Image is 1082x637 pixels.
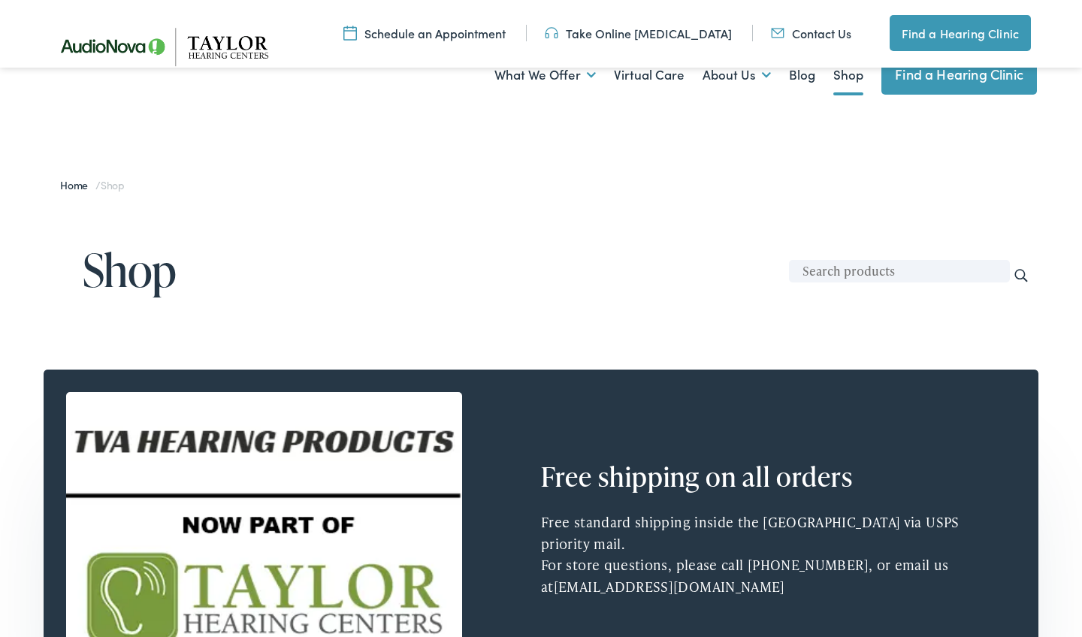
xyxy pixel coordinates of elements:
[60,177,125,192] span: /
[83,245,1037,294] h1: Shop
[101,177,125,192] span: Shop
[541,460,932,493] h2: Free shipping on all orders
[703,47,771,103] a: About Us
[771,25,784,41] img: utility icon
[771,25,851,41] a: Contact Us
[554,577,785,596] a: [EMAIL_ADDRESS][DOMAIN_NAME]
[1013,267,1029,284] input: Search
[881,54,1037,95] a: Find a Hearing Clinic
[789,260,1010,282] input: Search products
[343,25,506,41] a: Schedule an Appointment
[541,554,996,598] p: For store questions, please call [PHONE_NUMBER], or email us at
[541,512,996,555] p: Free standard shipping inside the [GEOGRAPHIC_DATA] via USPS priority mail.
[614,47,685,103] a: Virtual Care
[60,177,95,192] a: Home
[545,25,732,41] a: Take Online [MEDICAL_DATA]
[343,25,357,41] img: utility icon
[833,47,863,103] a: Shop
[545,25,558,41] img: utility icon
[494,47,596,103] a: What We Offer
[890,15,1031,51] a: Find a Hearing Clinic
[789,47,815,103] a: Blog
